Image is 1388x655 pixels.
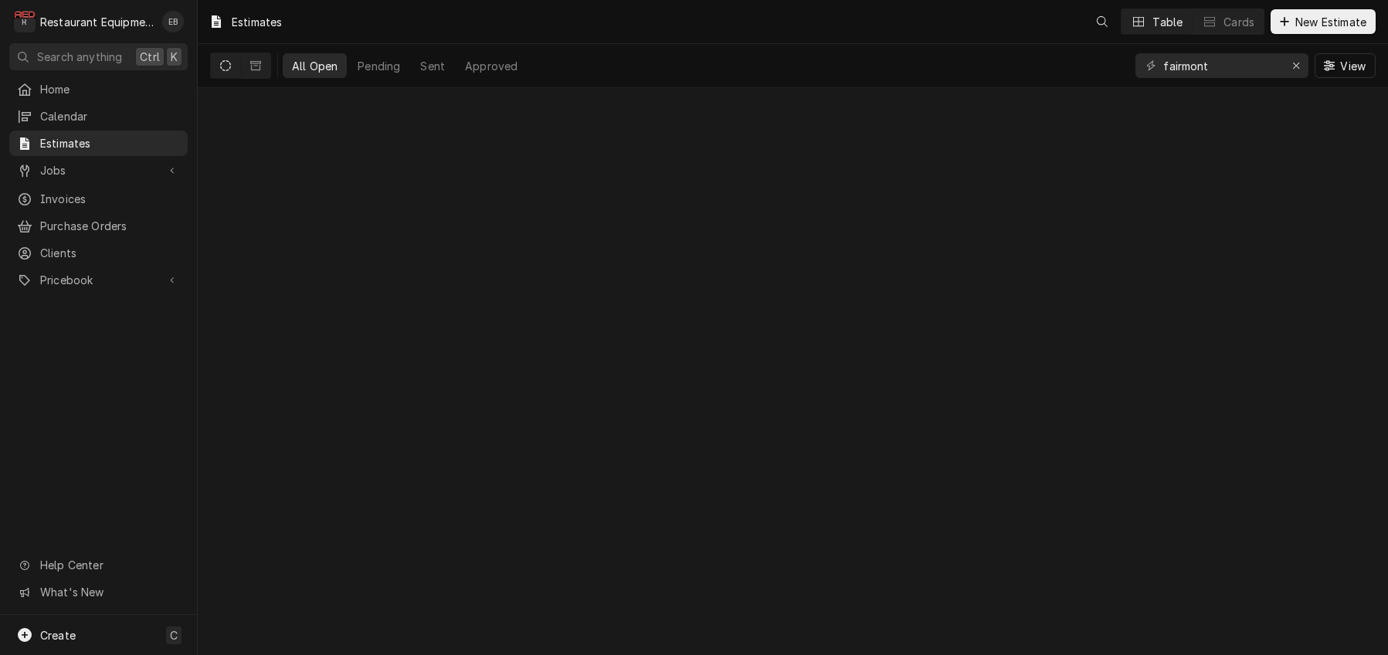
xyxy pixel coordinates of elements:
span: C [170,627,178,643]
a: Go to Help Center [9,552,188,578]
span: Search anything [37,49,122,65]
div: R [14,11,36,32]
a: Clients [9,240,188,266]
a: Calendar [9,104,188,129]
span: View [1337,58,1369,74]
a: Estimates [9,131,188,156]
a: Go to Jobs [9,158,188,183]
div: Restaurant Equipment Diagnostics's Avatar [14,11,36,32]
div: Sent [420,58,445,74]
span: Invoices [40,191,180,207]
span: Jobs [40,162,157,178]
div: Emily Bird's Avatar [162,11,184,32]
div: Approved [465,58,518,74]
span: Create [40,629,76,642]
a: Home [9,76,188,102]
span: Estimates [40,135,180,151]
a: Go to Pricebook [9,267,188,293]
span: Help Center [40,557,178,573]
span: Purchase Orders [40,218,180,234]
button: View [1315,53,1376,78]
div: Restaurant Equipment Diagnostics [40,14,154,30]
span: K [171,49,178,65]
div: All Open [292,58,338,74]
div: EB [162,11,184,32]
a: Go to What's New [9,579,188,605]
div: Cards [1223,14,1254,30]
button: Search anythingCtrlK [9,43,188,70]
button: Open search [1090,9,1115,34]
span: What's New [40,584,178,600]
span: New Estimate [1292,14,1369,30]
span: Pricebook [40,272,157,288]
button: Erase input [1284,53,1308,78]
div: Pending [358,58,400,74]
span: Ctrl [140,49,160,65]
input: Keyword search [1163,53,1279,78]
a: Purchase Orders [9,213,188,239]
span: Home [40,81,180,97]
span: Clients [40,245,180,261]
div: Table [1152,14,1183,30]
button: New Estimate [1271,9,1376,34]
a: Invoices [9,186,188,212]
span: Calendar [40,108,180,124]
